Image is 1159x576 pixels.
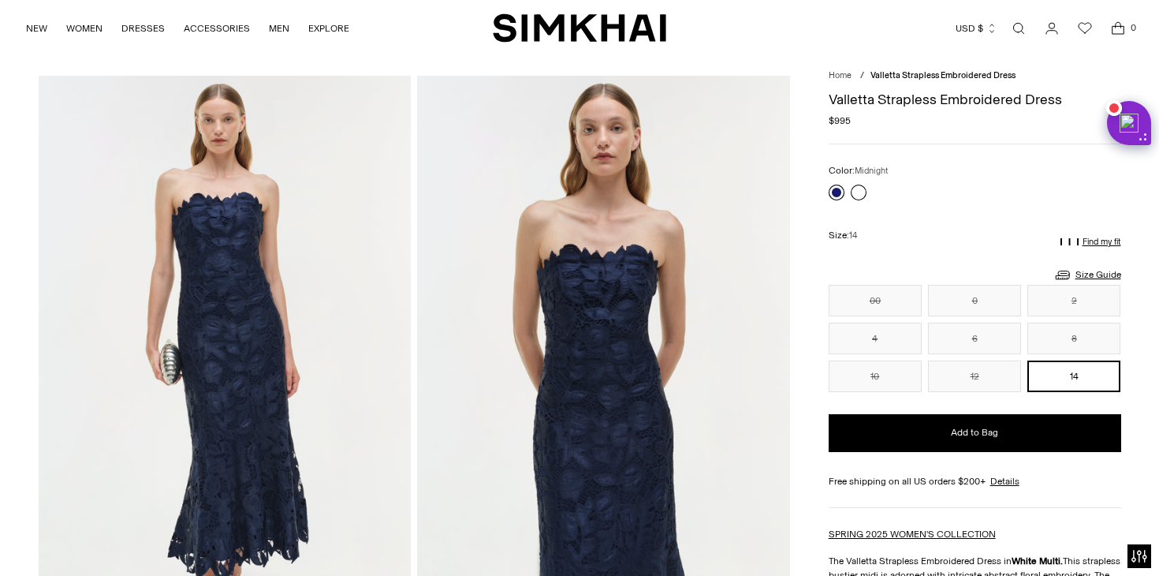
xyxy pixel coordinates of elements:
[829,361,922,392] button: 10
[1027,361,1120,392] button: 14
[870,70,1016,80] span: Valletta Strapless Embroidered Dress
[26,11,47,46] a: NEW
[1069,13,1101,44] a: Wishlist
[829,92,1121,107] h1: Valletta Strapless Embroidered Dress
[990,474,1019,488] a: Details
[829,529,996,540] a: SPRING 2025 WOMEN'S COLLECTION
[928,285,1021,316] button: 0
[184,11,250,46] a: ACCESSORIES
[308,11,349,46] a: EXPLORE
[928,361,1021,392] button: 12
[829,70,852,80] a: Home
[829,163,889,178] label: Color:
[829,228,857,243] label: Size:
[1126,21,1140,35] span: 0
[1102,13,1134,44] a: Open cart modal
[121,11,165,46] a: DRESSES
[13,516,158,563] iframe: Sign Up via Text for Offers
[829,474,1121,488] div: Free shipping on all US orders $200+
[855,166,889,176] span: Midnight
[829,69,1121,83] nav: breadcrumbs
[860,69,864,83] div: /
[849,230,857,241] span: 14
[829,323,922,354] button: 4
[829,414,1121,452] button: Add to Bag
[1027,285,1120,316] button: 2
[951,426,998,439] span: Add to Bag
[1012,555,1063,567] strong: White Multi.
[1027,323,1120,354] button: 8
[829,285,922,316] button: 00
[66,11,102,46] a: WOMEN
[269,11,289,46] a: MEN
[1003,13,1034,44] a: Open search modal
[956,11,997,46] button: USD $
[928,323,1021,354] button: 6
[1036,13,1068,44] a: Go to the account page
[1053,265,1121,285] a: Size Guide
[829,114,851,128] span: $995
[493,13,666,43] a: SIMKHAI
